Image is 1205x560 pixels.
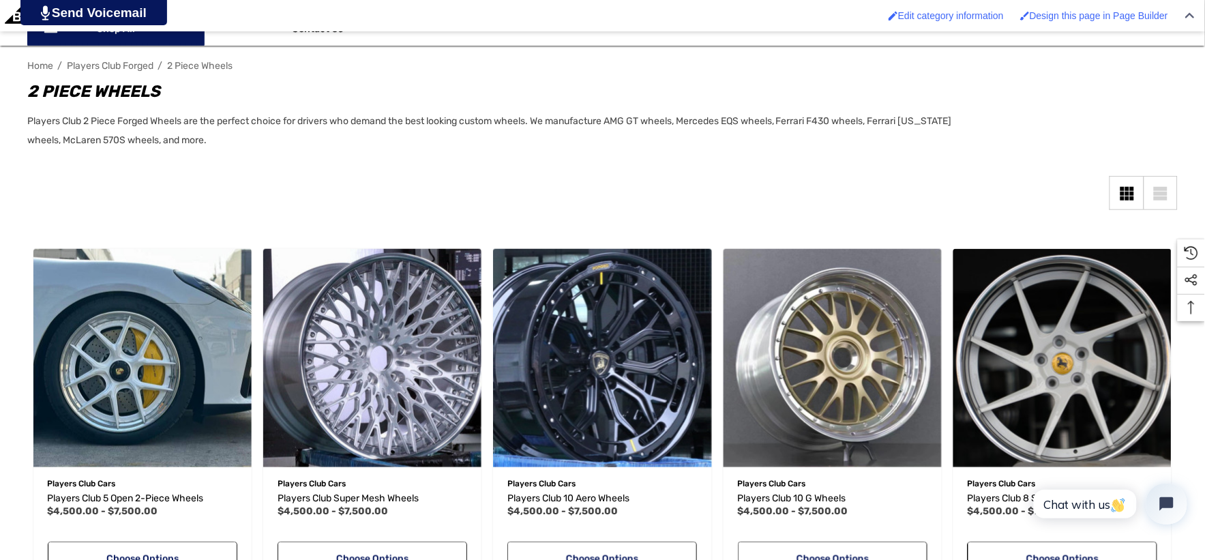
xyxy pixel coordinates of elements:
iframe: Tidio Chat [1019,472,1199,536]
svg: Social Media [1185,274,1198,287]
img: Players Club Super Mesh 2-Piece Forged Wheels [263,249,481,467]
a: Players Club 5 Open 2-Piece Wheels,Price range from $4,500.00 to $7,500.00 [33,249,252,467]
p: Players Club Cars [738,475,927,492]
a: Players Club 8 Slant Wheels,Price range from $4,500.00 to $7,500.00 [968,490,1157,507]
span: Players Club 8 Slant Wheels [968,492,1088,504]
img: Players Club 10 Aero 2-Piece Forged Wheels [493,249,711,467]
svg: Top [1178,301,1205,314]
a: Design this page in Page Builder [1013,3,1175,28]
nav: Breadcrumb [27,54,1178,78]
img: Players Club 8 Slant 2-Piece Forged Wheels [953,249,1172,467]
a: Players Club 8 Slant Wheels,Price range from $4,500.00 to $7,500.00 [953,249,1172,467]
a: List View [1144,176,1178,210]
span: Players Club Super Mesh Wheels [278,492,419,504]
span: $4,500.00 - $7,500.00 [278,505,388,517]
a: 2 Piece Wheels [167,60,233,72]
span: Edit category information [898,10,1004,21]
a: Edit category information [882,3,1011,28]
img: Players Club 5 Open 2-Piece Wheels [33,249,252,467]
span: $4,500.00 - $7,500.00 [738,505,848,517]
a: Home [27,60,53,72]
p: Players Club Cars [48,475,237,492]
img: Players Club 10 G 2-Piece Forged Wheels [724,249,942,467]
h1: 2 Piece Wheels [27,79,953,104]
span: Players Club 10 G Wheels [738,492,846,504]
p: Players Club 2 Piece Forged Wheels are the perfect choice for drivers who demand the best looking... [27,112,953,150]
a: Players Club Super Mesh Wheels,Price range from $4,500.00 to $7,500.00 [278,490,467,507]
svg: Recently Viewed [1185,246,1198,260]
a: Players Club Super Mesh Wheels,Price range from $4,500.00 to $7,500.00 [263,249,481,467]
span: $4,500.00 - $7,500.00 [48,505,158,517]
a: Players Club 5 Open 2-Piece Wheels,Price range from $4,500.00 to $7,500.00 [48,490,237,507]
p: Players Club Cars [507,475,697,492]
img: PjwhLS0gR2VuZXJhdG9yOiBHcmF2aXQuaW8gLS0+PHN2ZyB4bWxucz0iaHR0cDovL3d3dy53My5vcmcvMjAwMC9zdmciIHhtb... [41,5,50,20]
a: Grid View [1110,176,1144,210]
a: Players Club 10 G Wheels,Price range from $4,500.00 to $7,500.00 [738,490,927,507]
span: Players Club 5 Open 2-Piece Wheels [48,492,204,504]
span: Design this page in Page Builder [1030,10,1168,21]
p: Players Club Cars [968,475,1157,492]
a: Players Club 10 G Wheels,Price range from $4,500.00 to $7,500.00 [724,249,942,467]
a: Players Club 10 Aero Wheels,Price range from $4,500.00 to $7,500.00 [507,490,697,507]
span: $4,500.00 - $7,500.00 [968,505,1078,517]
span: Players Club 10 Aero Wheels [507,492,629,504]
a: Players Club Forged [67,60,153,72]
span: $4,500.00 - $7,500.00 [507,505,618,517]
a: Players Club 10 Aero Wheels,Price range from $4,500.00 to $7,500.00 [493,249,711,467]
p: Players Club Cars [278,475,467,492]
